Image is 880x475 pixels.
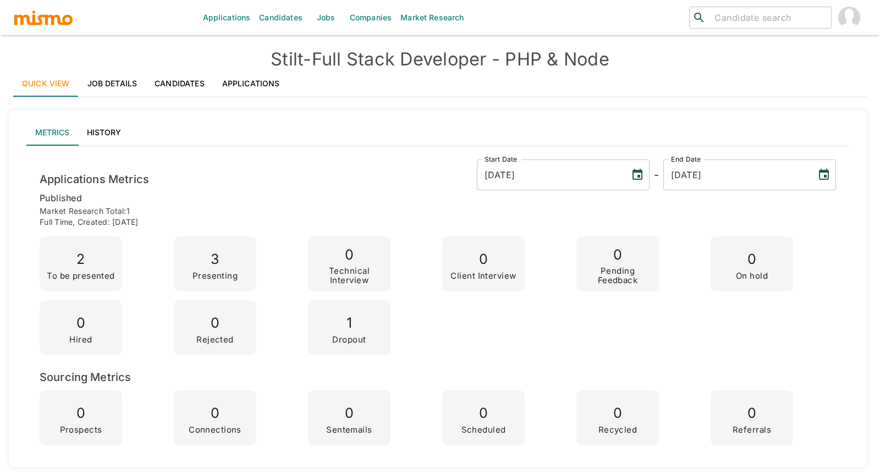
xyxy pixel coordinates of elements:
[654,166,659,184] h6: -
[79,70,146,97] a: Job Details
[47,272,115,281] p: To be presented
[40,206,836,217] p: Market Research Total: 1
[47,247,115,272] p: 2
[733,426,771,435] p: Referrals
[461,426,506,435] p: Scheduled
[450,272,516,281] p: Client Interview
[332,335,366,345] p: Dropout
[626,164,648,186] button: Choose date, selected date is Jul 30, 2025
[485,154,518,164] label: Start Date
[40,368,836,386] h6: Sourcing Metrics
[598,426,637,435] p: Recycled
[598,401,637,426] p: 0
[671,154,701,164] label: End Date
[13,9,74,26] img: logo
[213,70,289,97] a: Applications
[710,10,827,25] input: Candidate search
[312,267,386,285] p: Technical Interview
[312,243,386,267] p: 0
[581,267,654,285] p: Pending Feedback
[461,401,506,426] p: 0
[477,159,622,190] input: MM/DD/YYYY
[78,119,130,146] button: History
[26,119,849,146] div: lab API tabs example
[813,164,835,186] button: Choose date, selected date is Aug 12, 2025
[146,70,213,97] a: Candidates
[40,190,836,206] p: published
[326,401,372,426] p: 0
[13,48,867,70] h4: Stilt - Full Stack Developer - PHP & Node
[69,311,92,335] p: 0
[60,426,102,435] p: Prospects
[332,311,366,335] p: 1
[581,243,654,267] p: 0
[40,217,836,228] p: Full time , Created: [DATE]
[838,7,860,29] img: Carmen Vilachá
[450,247,516,272] p: 0
[193,247,238,272] p: 3
[189,401,241,426] p: 0
[60,401,102,426] p: 0
[193,272,238,281] p: Presenting
[736,247,768,272] p: 0
[13,70,79,97] a: Quick View
[26,119,78,146] button: Metrics
[663,159,809,190] input: MM/DD/YYYY
[196,335,234,345] p: Rejected
[736,272,768,281] p: On hold
[196,311,234,335] p: 0
[326,426,372,435] p: Sentemails
[189,426,241,435] p: Connections
[733,401,771,426] p: 0
[40,170,149,188] h6: Applications Metrics
[69,335,92,345] p: Hired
